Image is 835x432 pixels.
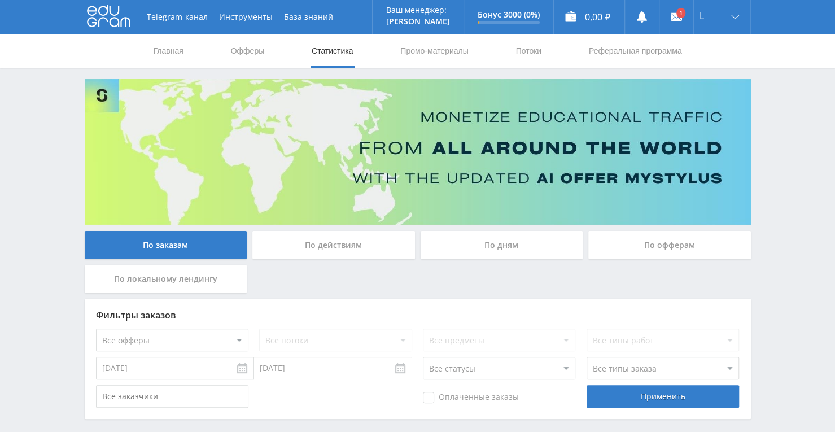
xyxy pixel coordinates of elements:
img: Banner [85,79,751,225]
input: Все заказчики [96,385,248,408]
div: По действиям [252,231,415,259]
span: L [700,11,704,20]
div: Фильтры заказов [96,310,740,320]
div: Применить [587,385,739,408]
span: Оплаченные заказы [423,392,519,403]
div: По локальному лендингу [85,265,247,293]
p: Ваш менеджер: [386,6,450,15]
p: Бонус 3000 (0%) [478,10,540,19]
div: По офферам [588,231,751,259]
div: По заказам [85,231,247,259]
p: [PERSON_NAME] [386,17,450,26]
a: Офферы [230,34,266,68]
div: По дням [421,231,583,259]
a: Главная [152,34,185,68]
a: Реферальная программа [588,34,683,68]
a: Потоки [514,34,543,68]
a: Статистика [311,34,355,68]
a: Промо-материалы [399,34,469,68]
